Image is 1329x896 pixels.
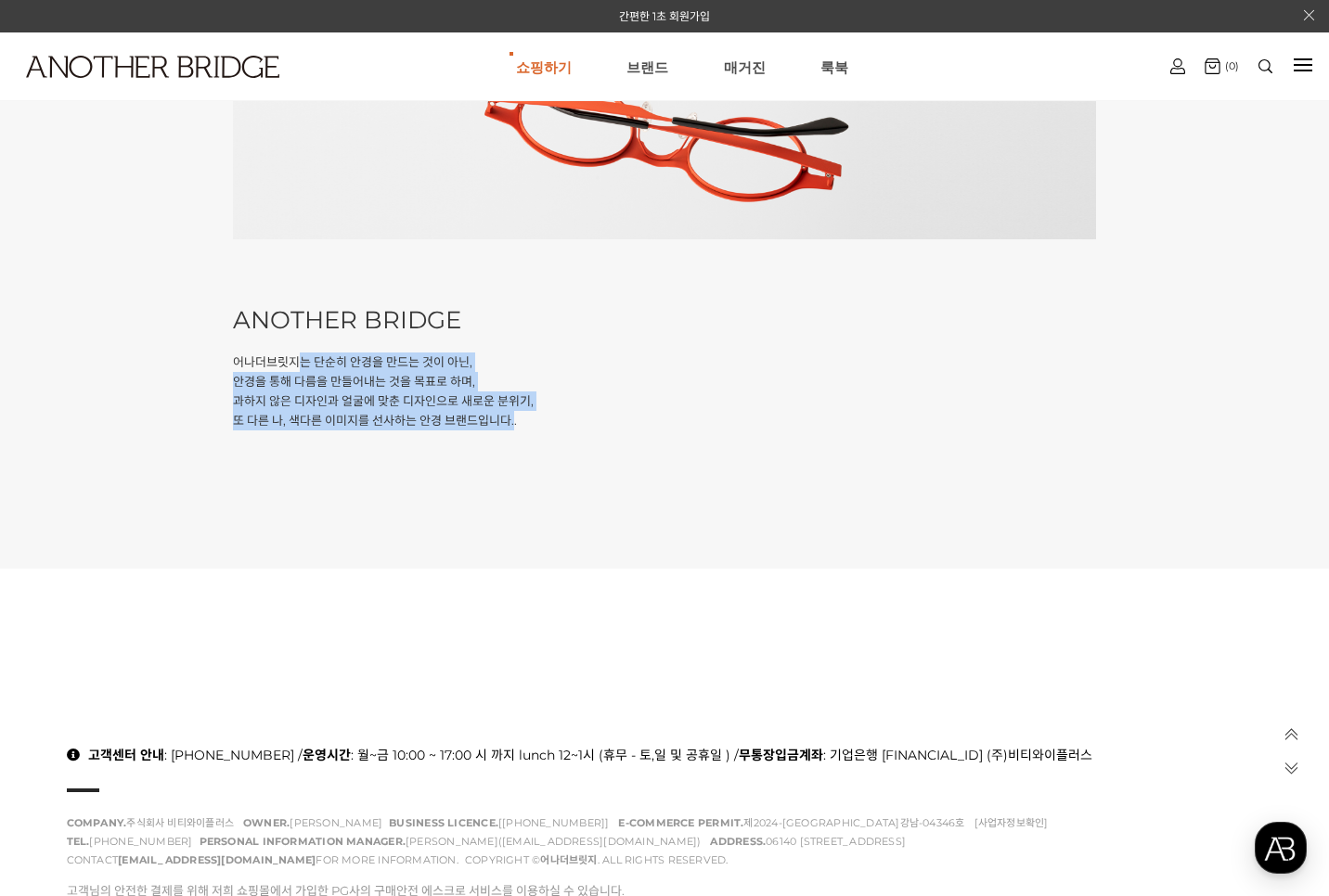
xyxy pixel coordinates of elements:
[239,588,356,634] a: 설정
[200,835,406,848] strong: PERSONAL INFORMATION MANAGER.
[626,33,668,100] a: 브랜드
[123,588,239,634] a: 대화
[118,853,316,866] a: [EMAIL_ADDRESS][DOMAIN_NAME]
[67,816,127,829] strong: COMPANY.
[287,616,309,631] span: 설정
[710,835,766,848] strong: ADDRESS.
[619,9,710,23] a: 간편한 1초 회원가입
[974,816,1049,829] a: [사업자정보확인]
[516,33,572,100] a: 쇼핑하기
[67,745,1263,763] p: : [PHONE_NUMBER] / : 월~금 10:00 ~ 17:00 시 까지 lunch 12~1시 (휴무 - 토,일 및 공휴일 ) / : 기업은행 [FINANCIAL_ID]...
[739,747,823,763] strong: 무통장입금계좌
[820,33,848,100] a: 룩북
[540,853,597,866] strong: 어나더브릿지
[9,56,209,123] a: logo
[1258,59,1272,73] img: search
[67,816,240,829] span: 주식회사 비티와이플러스
[389,816,498,829] strong: BUSINESS LICENCE.
[1205,58,1239,74] a: (0)
[618,816,743,829] strong: E-COMMERCE PERMIT.
[243,816,389,829] span: [PERSON_NAME]
[88,747,164,763] strong: 고객센터 안내
[67,835,90,848] strong: TEL.
[710,835,912,848] span: 06140 [STREET_ADDRESS]
[1205,58,1220,74] img: cart
[1170,58,1185,74] img: cart
[6,588,123,634] a: 홈
[243,816,290,829] strong: OWNER.
[67,835,200,848] span: [PHONE_NUMBER]
[1220,59,1239,72] span: (0)
[233,301,1097,340] h4: ANOTHER BRIDGE
[724,33,766,100] a: 매거진
[465,853,735,866] span: COPYRIGHT © . ALL RIGHTS RESERVED.
[618,816,971,829] span: 제2024-[GEOGRAPHIC_DATA]강남-04346호
[303,747,351,763] strong: 운영시간
[26,56,279,78] img: logo
[406,835,701,848] a: [PERSON_NAME]([EMAIL_ADDRESS][DOMAIN_NAME])
[67,853,465,866] span: CONTACT FOR MORE INFORMATION.
[58,616,70,631] span: 홈
[389,816,615,829] span: [[PHONE_NUMBER]]
[170,617,192,632] span: 대화
[233,352,1097,429] p: 어나더브릿지는 단순히 안경을 만드는 것이 아닌, 안경을 통해 다름을 만들어내는 것을 목표로 하며, 과하지 않은 디자인과 얼굴에 맞춘 디자인으로 새로운 분위기, 또 다른 나, ...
